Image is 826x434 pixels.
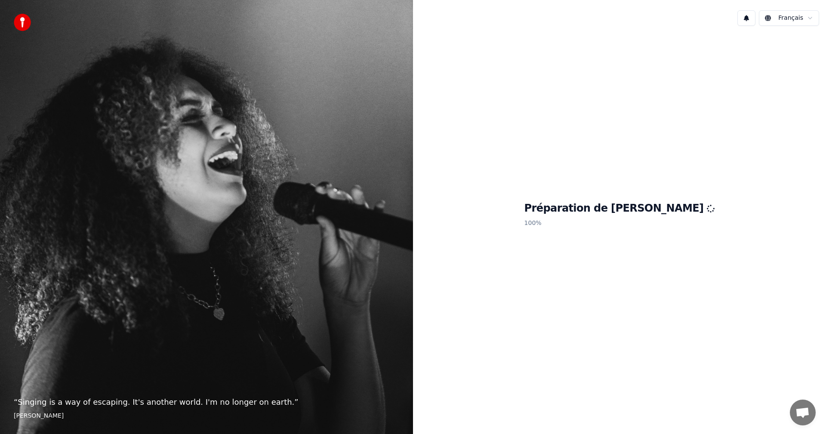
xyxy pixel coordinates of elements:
[14,14,31,31] img: youka
[14,412,399,420] footer: [PERSON_NAME]
[524,215,715,231] p: 100 %
[524,202,715,215] h1: Préparation de [PERSON_NAME]
[790,400,816,425] a: Ouvrir le chat
[14,396,399,408] p: “ Singing is a way of escaping. It's another world. I'm no longer on earth. ”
